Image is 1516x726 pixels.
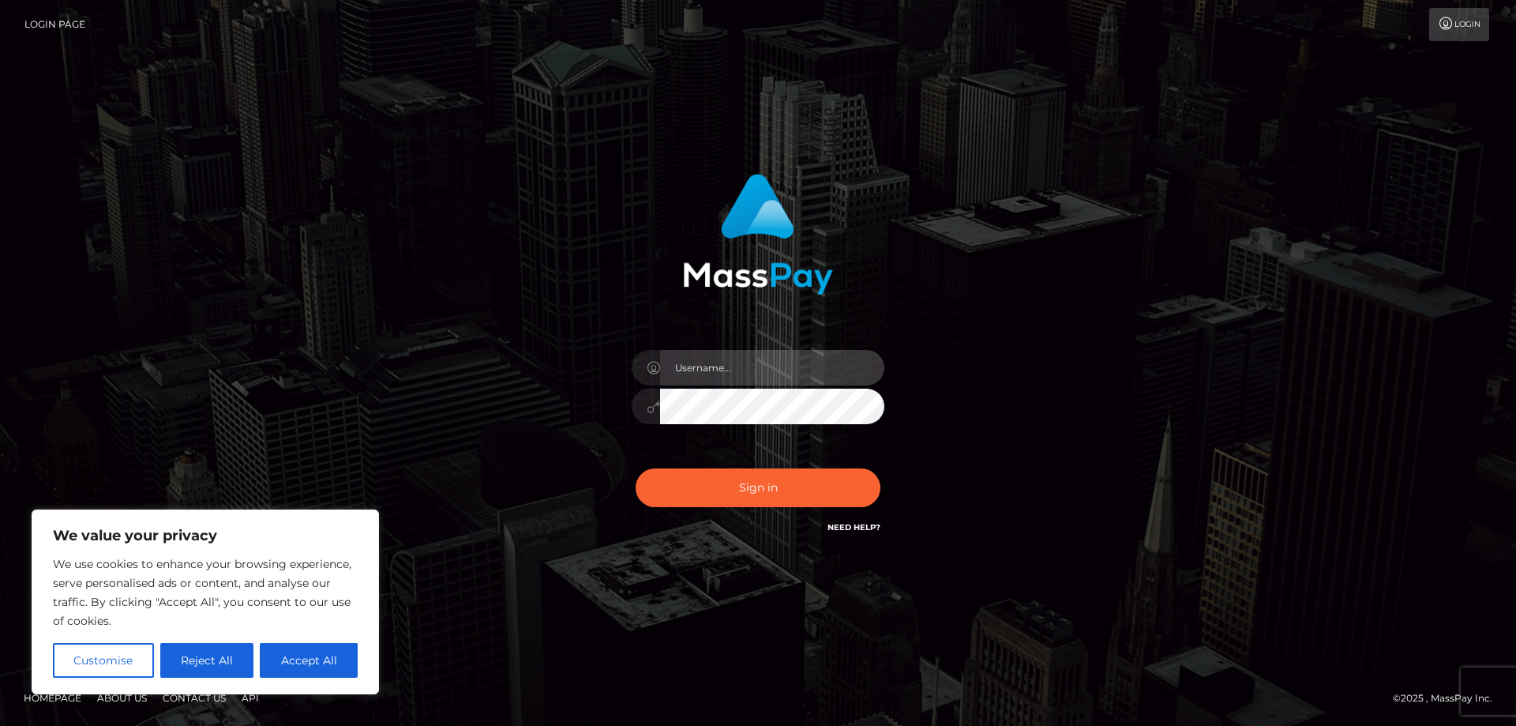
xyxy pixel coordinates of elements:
[260,643,358,678] button: Accept All
[17,686,88,710] a: Homepage
[827,522,880,532] a: Need Help?
[660,350,884,386] input: Username...
[1429,8,1489,41] a: Login
[156,686,232,710] a: Contact Us
[636,468,880,507] button: Sign in
[53,526,358,545] p: We value your privacy
[235,686,265,710] a: API
[91,686,153,710] a: About Us
[53,643,154,678] button: Customise
[160,643,254,678] button: Reject All
[53,555,358,630] p: We use cookies to enhance your browsing experience, serve personalised ads or content, and analys...
[1393,690,1504,707] div: © 2025 , MassPay Inc.
[24,8,85,41] a: Login Page
[683,174,833,295] img: MassPay Login
[32,510,379,694] div: We value your privacy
